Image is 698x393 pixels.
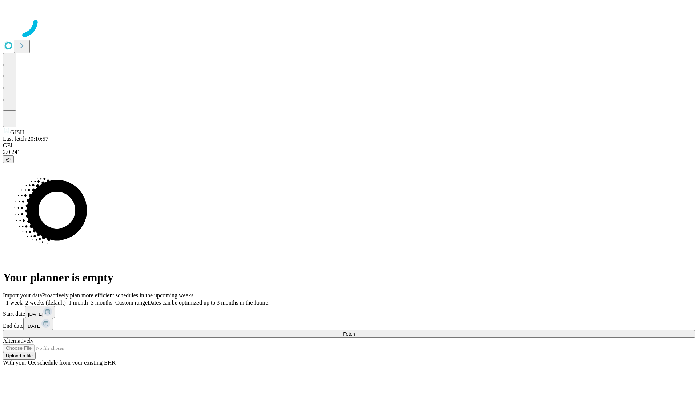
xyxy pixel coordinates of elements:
[148,299,269,306] span: Dates can be optimized up to 3 months in the future.
[69,299,88,306] span: 1 month
[23,318,53,330] button: [DATE]
[3,149,695,155] div: 2.0.241
[28,311,43,317] span: [DATE]
[3,292,42,298] span: Import your data
[3,360,116,366] span: With your OR schedule from your existing EHR
[42,292,195,298] span: Proactively plan more efficient schedules in the upcoming weeks.
[25,306,55,318] button: [DATE]
[3,306,695,318] div: Start date
[3,338,33,344] span: Alternatively
[343,331,355,337] span: Fetch
[3,136,48,142] span: Last fetch: 20:10:57
[10,129,24,135] span: GJSH
[6,299,23,306] span: 1 week
[3,155,14,163] button: @
[6,156,11,162] span: @
[115,299,148,306] span: Custom range
[3,330,695,338] button: Fetch
[91,299,112,306] span: 3 months
[3,352,36,360] button: Upload a file
[25,299,66,306] span: 2 weeks (default)
[3,271,695,284] h1: Your planner is empty
[3,318,695,330] div: End date
[3,142,695,149] div: GEI
[26,323,41,329] span: [DATE]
